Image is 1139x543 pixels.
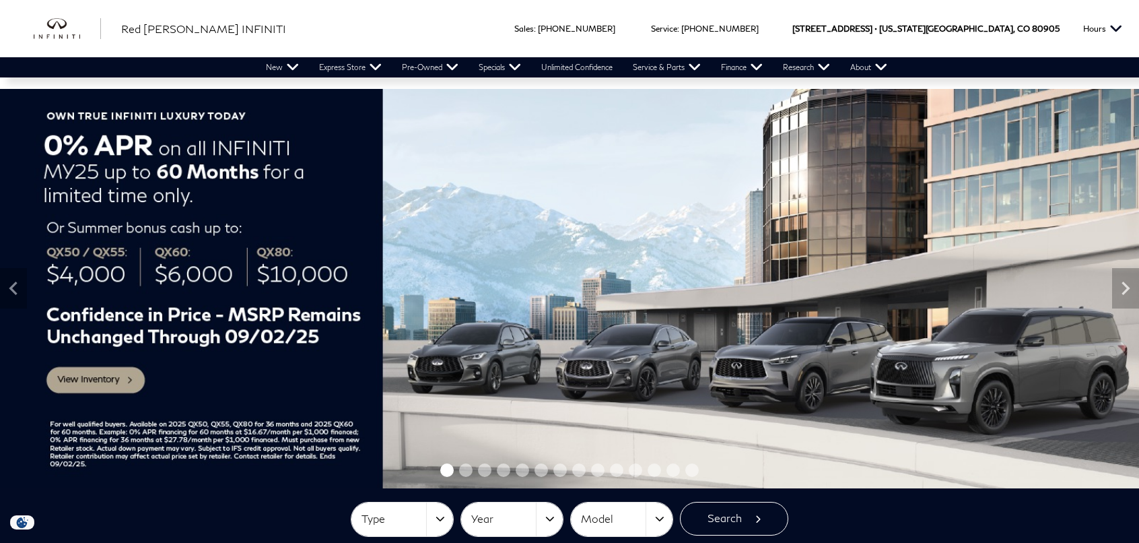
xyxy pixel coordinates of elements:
[461,503,563,536] button: Year
[685,464,699,477] span: Go to slide 14
[34,18,101,40] img: INFINITI
[792,24,1060,34] a: [STREET_ADDRESS] • [US_STATE][GEOGRAPHIC_DATA], CO 80905
[392,57,469,77] a: Pre-Owned
[651,24,677,34] span: Service
[1112,268,1139,309] div: Next
[516,464,529,477] span: Go to slide 5
[34,18,101,40] a: infiniti
[840,57,897,77] a: About
[531,57,623,77] a: Unlimited Confidence
[610,464,623,477] span: Go to slide 10
[572,464,586,477] span: Go to slide 8
[121,22,286,35] span: Red [PERSON_NAME] INFINITI
[681,24,759,34] a: [PHONE_NUMBER]
[534,24,536,34] span: :
[351,503,453,536] button: Type
[256,57,309,77] a: New
[497,464,510,477] span: Go to slide 4
[534,464,548,477] span: Go to slide 6
[440,464,454,477] span: Go to slide 1
[7,515,38,530] img: Opt-Out Icon
[677,24,679,34] span: :
[591,464,605,477] span: Go to slide 9
[623,57,711,77] a: Service & Parts
[7,515,38,530] section: Click to Open Cookie Consent Modal
[459,464,473,477] span: Go to slide 2
[773,57,840,77] a: Research
[309,57,392,77] a: Express Store
[571,503,672,536] button: Model
[361,508,426,530] span: Type
[256,57,897,77] nav: Main Navigation
[121,21,286,37] a: Red [PERSON_NAME] INFINITI
[711,57,773,77] a: Finance
[478,464,491,477] span: Go to slide 3
[538,24,615,34] a: [PHONE_NUMBER]
[471,508,536,530] span: Year
[514,24,534,34] span: Sales
[666,464,680,477] span: Go to slide 13
[629,464,642,477] span: Go to slide 11
[553,464,567,477] span: Go to slide 7
[469,57,531,77] a: Specials
[680,502,788,536] button: Search
[581,508,646,530] span: Model
[648,464,661,477] span: Go to slide 12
